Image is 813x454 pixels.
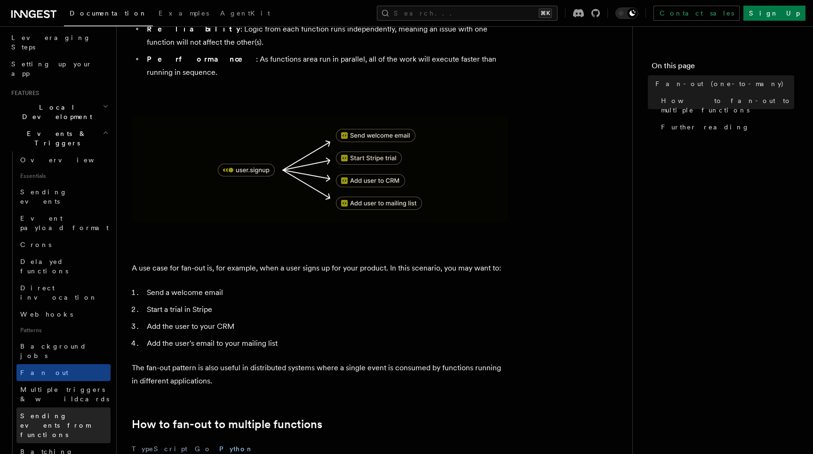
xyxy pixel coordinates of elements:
span: Documentation [70,9,147,17]
p: A use case for fan-out is, for example, when a user signs up for your product. In this scenario, ... [132,262,508,275]
a: How to fan-out to multiple functions [657,92,794,119]
p: The fan-out pattern is also useful in distributed systems where a single event is consumed by fun... [132,361,508,388]
a: Sending events [16,183,111,210]
a: AgentKit [215,3,276,25]
button: Local Development [8,99,111,125]
span: Fan-out (one-to-many) [655,79,784,88]
a: Sending events from functions [16,407,111,443]
a: Multiple triggers & wildcards [16,381,111,407]
a: Overview [16,151,111,168]
span: Multiple triggers & wildcards [20,386,109,403]
li: Send a welcome email [144,286,508,299]
span: Local Development [8,103,103,121]
li: : As functions area run in parallel, all of the work will execute faster than running in sequence. [144,53,508,79]
kbd: ⌘K [539,8,552,18]
span: Sending events from functions [20,412,90,438]
a: How to fan-out to multiple functions [132,418,322,431]
a: Fan out [16,364,111,381]
span: Crons [20,241,51,248]
span: Fan out [20,369,68,376]
span: AgentKit [220,9,270,17]
strong: Reliability [147,24,240,33]
a: Delayed functions [16,253,111,279]
span: Patterns [16,323,111,338]
a: Fan-out (one-to-many) [652,75,794,92]
span: Setting up your app [11,60,92,77]
span: Features [8,89,39,97]
button: Search...⌘K [377,6,558,21]
a: Crons [16,236,111,253]
span: Leveraging Steps [11,34,91,51]
a: Sign Up [743,6,805,21]
a: Direct invocation [16,279,111,306]
a: Event payload format [16,210,111,236]
button: Toggle dark mode [615,8,638,19]
span: Webhooks [20,311,73,318]
span: Examples [159,9,209,17]
a: Setting up your app [8,56,111,82]
a: Documentation [64,3,153,26]
span: Sending events [20,188,67,205]
span: Event payload format [20,215,109,231]
span: Events & Triggers [8,129,103,148]
img: A diagram showing how to fan-out to multiple functions [132,117,508,222]
span: Overview [20,156,117,164]
li: Add the user to your CRM [144,320,508,333]
a: Examples [153,3,215,25]
span: Delayed functions [20,258,68,275]
h4: On this page [652,60,794,75]
li: Start a trial in Stripe [144,303,508,316]
a: Background jobs [16,338,111,364]
span: How to fan-out to multiple functions [661,96,794,115]
a: Leveraging Steps [8,29,111,56]
a: Further reading [657,119,794,135]
a: Contact sales [654,6,740,21]
a: Webhooks [16,306,111,323]
span: Further reading [661,122,749,132]
span: Essentials [16,168,111,183]
strong: Performance [147,55,256,64]
li: : Logic from each function runs independently, meaning an issue with one function will not affect... [144,23,508,49]
button: Events & Triggers [8,125,111,151]
li: Add the user's email to your mailing list [144,337,508,350]
span: Direct invocation [20,284,97,301]
span: Background jobs [20,342,87,359]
